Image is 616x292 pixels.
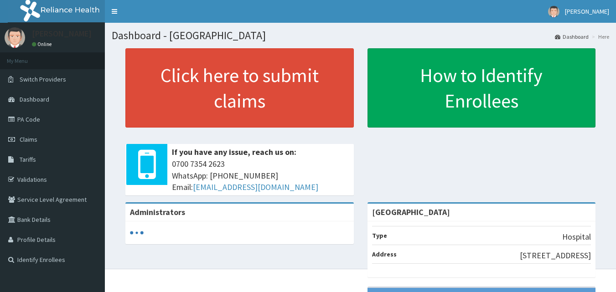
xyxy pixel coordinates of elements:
[565,7,609,15] span: [PERSON_NAME]
[20,135,37,143] span: Claims
[193,182,318,192] a: [EMAIL_ADDRESS][DOMAIN_NAME]
[172,158,349,193] span: 0700 7354 2623 WhatsApp: [PHONE_NUMBER] Email:
[562,231,591,243] p: Hospital
[32,30,92,38] p: [PERSON_NAME]
[520,250,591,261] p: [STREET_ADDRESS]
[32,41,54,47] a: Online
[372,231,387,240] b: Type
[548,6,559,17] img: User Image
[368,48,596,128] a: How to Identify Enrollees
[372,250,397,258] b: Address
[5,27,25,48] img: User Image
[20,95,49,103] span: Dashboard
[590,33,609,41] li: Here
[130,226,144,240] svg: audio-loading
[372,207,450,217] strong: [GEOGRAPHIC_DATA]
[130,207,185,217] b: Administrators
[20,155,36,164] span: Tariffs
[112,30,609,41] h1: Dashboard - [GEOGRAPHIC_DATA]
[125,48,354,128] a: Click here to submit claims
[20,75,66,83] span: Switch Providers
[555,33,589,41] a: Dashboard
[172,147,296,157] b: If you have any issue, reach us on:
